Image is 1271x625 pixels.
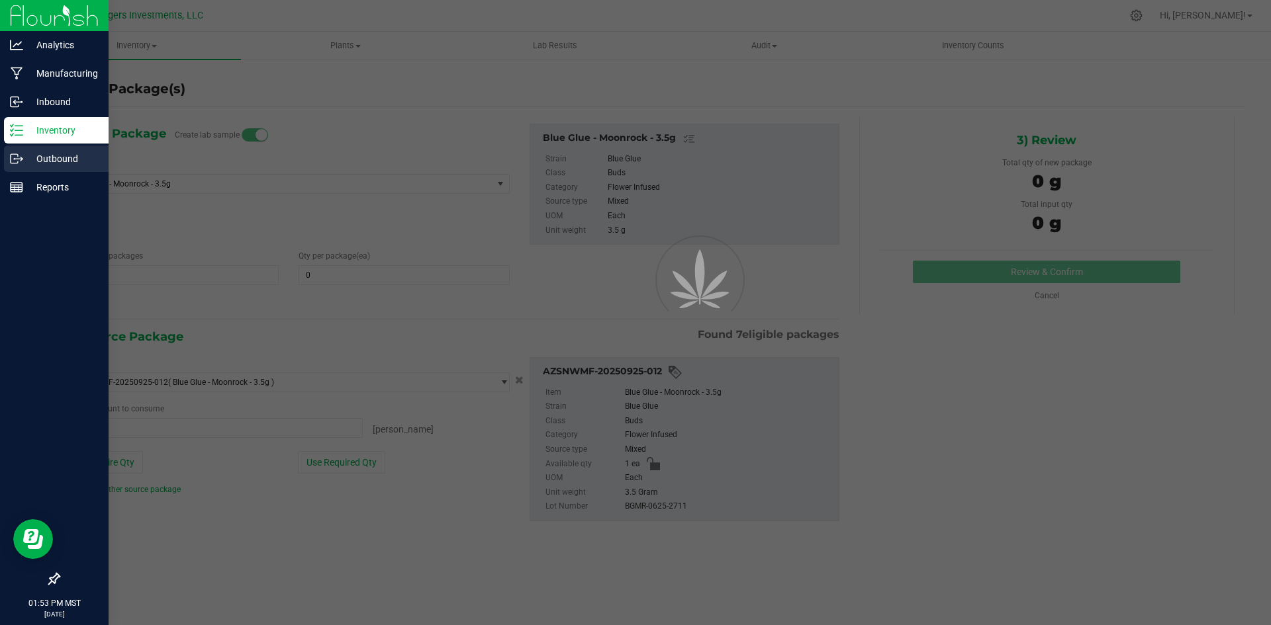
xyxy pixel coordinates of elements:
inline-svg: Inbound [10,95,23,108]
p: Inventory [23,122,103,138]
inline-svg: Outbound [10,152,23,165]
p: Manufacturing [23,65,103,81]
inline-svg: Inventory [10,124,23,137]
p: Analytics [23,37,103,53]
inline-svg: Analytics [10,38,23,52]
inline-svg: Manufacturing [10,67,23,80]
p: [DATE] [6,609,103,619]
p: 01:53 PM MST [6,597,103,609]
iframe: Resource center [13,519,53,559]
p: Reports [23,179,103,195]
p: Outbound [23,151,103,167]
p: Inbound [23,94,103,110]
inline-svg: Reports [10,181,23,194]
